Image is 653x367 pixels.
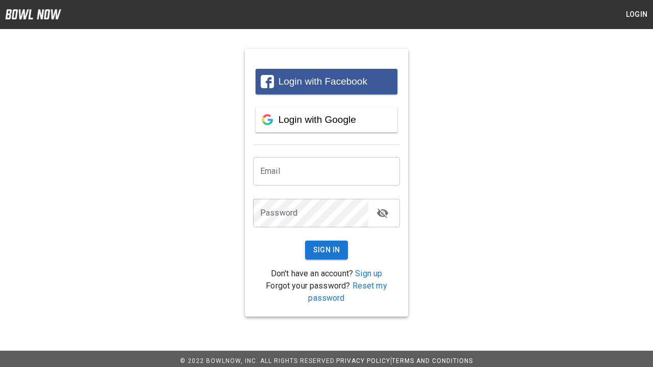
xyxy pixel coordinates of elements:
[305,241,348,259] button: Sign In
[620,5,653,24] button: Login
[253,280,400,304] p: Forgot your password?
[279,114,356,125] span: Login with Google
[256,107,397,133] button: Login with Google
[256,69,397,94] button: Login with Facebook
[392,357,473,364] a: Terms and Conditions
[5,9,61,19] img: logo
[355,269,382,278] a: Sign up
[372,203,393,223] button: toggle password visibility
[253,268,400,280] p: Don't have an account?
[279,76,367,87] span: Login with Facebook
[336,357,390,364] a: Privacy Policy
[308,281,387,303] a: Reset my password
[180,357,336,364] span: © 2022 BowlNow, Inc. All Rights Reserved.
